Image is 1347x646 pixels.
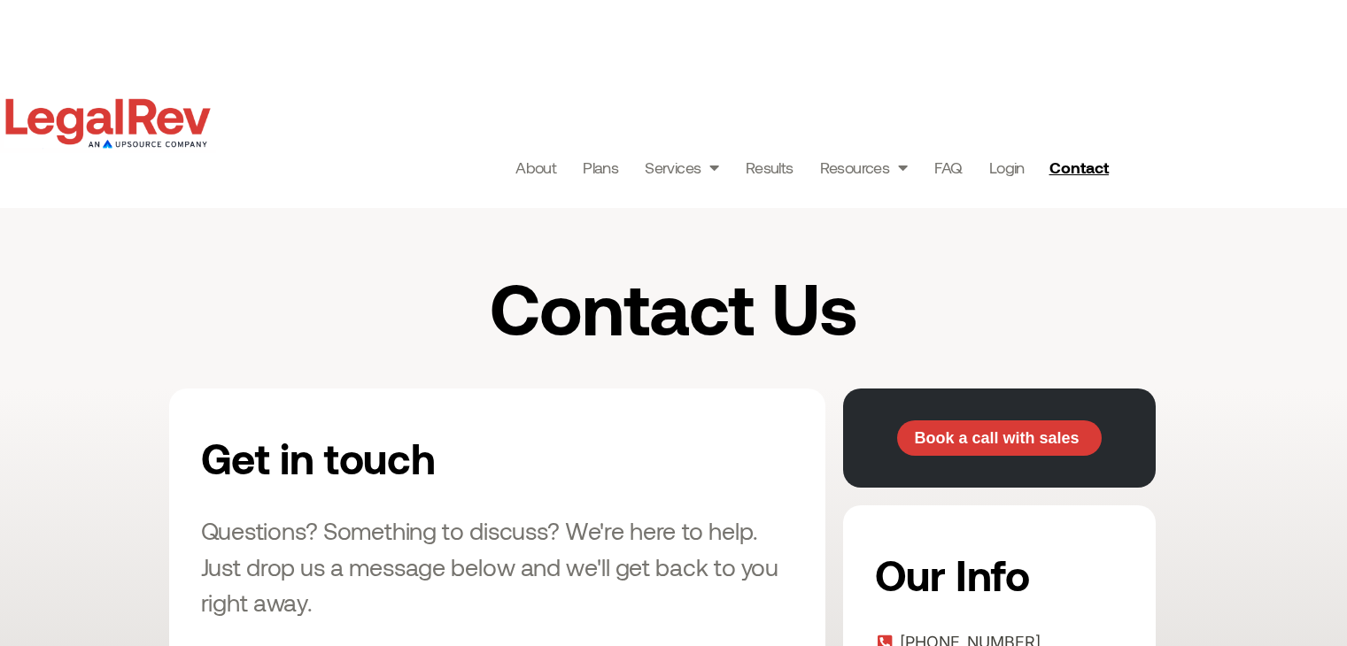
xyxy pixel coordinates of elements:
[875,537,1119,611] h2: Our Info
[515,155,556,180] a: About
[746,155,793,180] a: Results
[934,155,963,180] a: FAQ
[583,155,618,180] a: Plans
[1042,153,1120,181] a: Contact
[201,512,793,620] h3: Questions? Something to discuss? We're here to help. Just drop us a message below and we'll get b...
[321,270,1027,344] h1: Contact Us
[1049,159,1109,175] span: Contact
[645,155,719,180] a: Services
[201,420,615,495] h2: Get in touch
[989,155,1025,180] a: Login
[914,430,1079,446] span: Book a call with sales
[515,155,1025,180] nav: Menu
[897,420,1102,456] a: Book a call with sales
[820,155,908,180] a: Resources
